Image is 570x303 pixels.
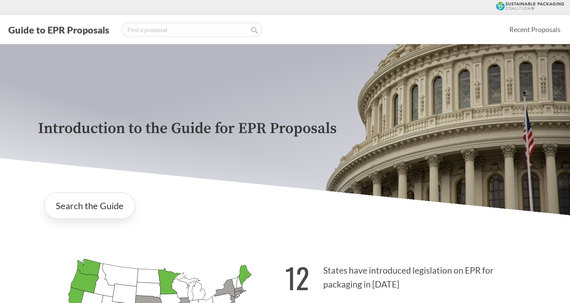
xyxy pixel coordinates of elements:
[38,120,532,137] p: Introduction to the Guide for EPR Proposals
[285,257,309,298] strong: 12
[44,193,135,219] a: Search the Guide
[6,24,112,36] button: Guide to EPR Proposals
[121,22,262,37] input: Find a proposal
[506,21,564,38] a: Recent Proposals
[285,252,532,298] p: States have introduced legislation on EPR for packaging in [DATE]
